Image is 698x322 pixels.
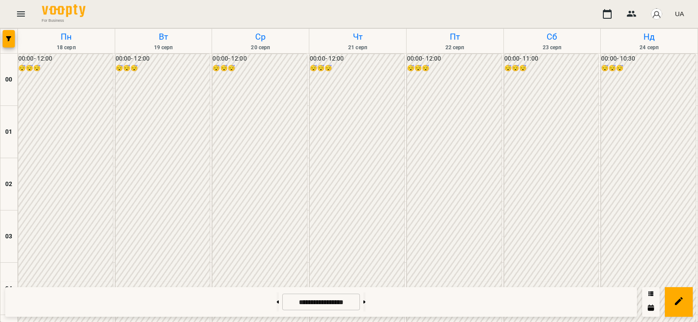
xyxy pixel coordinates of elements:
h6: 😴😴😴 [212,64,307,73]
h6: 19 серп [116,44,211,52]
h6: Чт [311,30,405,44]
h6: Пн [19,30,113,44]
h6: 😴😴😴 [116,64,210,73]
h6: 😴😴😴 [601,64,696,73]
img: avatar_s.png [650,8,663,20]
h6: 20 серп [213,44,308,52]
h6: 00:00 - 11:00 [504,54,599,64]
h6: 00:00 - 10:30 [601,54,696,64]
h6: 01 [5,127,12,137]
button: UA [671,6,688,22]
h6: 00:00 - 12:00 [116,54,210,64]
span: For Business [42,18,86,23]
h6: Пт [408,30,502,44]
h6: 00 [5,75,12,85]
h6: 23 серп [505,44,599,52]
h6: 21 серп [311,44,405,52]
h6: 22 серп [408,44,502,52]
h6: Сб [505,30,599,44]
h6: 😴😴😴 [407,64,502,73]
img: Voopty Logo [42,4,86,17]
h6: 03 [5,232,12,241]
h6: 02 [5,180,12,189]
h6: 😴😴😴 [18,64,113,73]
h6: 00:00 - 12:00 [18,54,113,64]
h6: 18 серп [19,44,113,52]
h6: 00:00 - 12:00 [310,54,404,64]
h6: 24 серп [602,44,696,52]
h6: 00:00 - 12:00 [407,54,502,64]
h6: Ср [213,30,308,44]
button: Menu [10,3,31,24]
h6: Нд [602,30,696,44]
h6: Вт [116,30,211,44]
span: UA [675,9,684,18]
h6: 00:00 - 12:00 [212,54,307,64]
h6: 😴😴😴 [504,64,599,73]
h6: 😴😴😴 [310,64,404,73]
